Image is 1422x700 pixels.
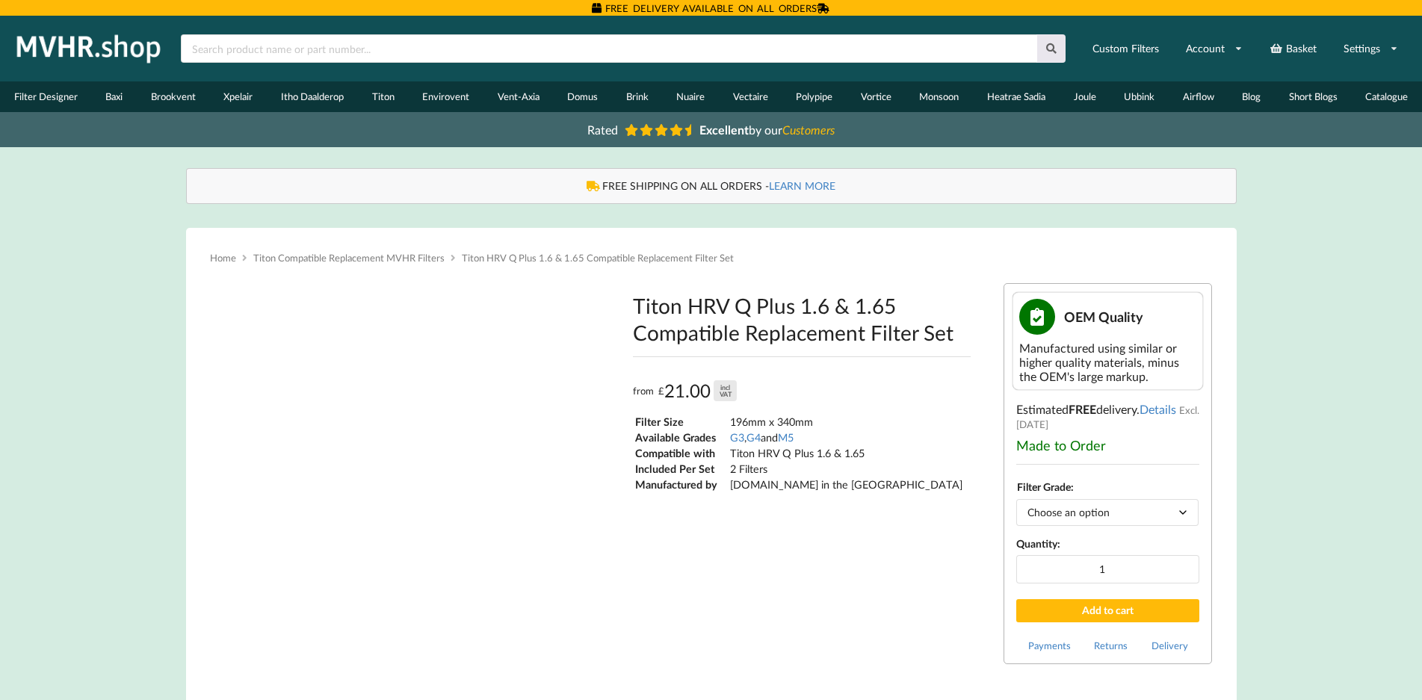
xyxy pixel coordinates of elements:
a: Settings [1334,35,1408,62]
a: Account [1176,35,1252,62]
div: incl [720,384,730,391]
button: Add to cart [1016,599,1199,622]
a: G3 [730,431,744,444]
a: Nuaire [662,81,719,112]
span: by our [699,123,835,137]
td: Included Per Set [634,462,728,476]
div: Estimated delivery . [1004,283,1212,664]
a: Details [1140,402,1176,416]
a: Envirovent [408,81,483,112]
td: Available Grades [634,430,728,445]
a: Joule [1060,81,1110,112]
div: Manufactured using similar or higher quality materials, minus the OEM's large markup. [1019,341,1196,383]
a: Vortice [847,81,906,112]
label: Filter Grade [1017,480,1071,493]
a: Basket [1260,35,1326,62]
a: Brink [612,81,663,112]
a: Returns [1094,639,1128,651]
a: M5 [778,431,794,444]
b: Excellent [699,123,749,137]
a: Xpelair [210,81,268,112]
a: Titon [358,81,409,112]
a: Vent-Axia [483,81,554,112]
span: Rated [587,123,618,137]
a: Itho Daalderop [267,81,358,112]
span: Titon HRV Q Plus 1.6 & 1.65 Compatible Replacement Filter Set [462,252,734,264]
div: FREE SHIPPING ON ALL ORDERS - [202,179,1221,193]
b: FREE [1069,402,1096,416]
a: Payments [1028,639,1071,651]
a: Vectaire [719,81,782,112]
td: Compatible with [634,446,728,460]
td: [DOMAIN_NAME] in the [GEOGRAPHIC_DATA] [729,477,963,492]
a: Airflow [1169,81,1228,112]
td: Titon HRV Q Plus 1.6 & 1.65 [729,446,963,460]
div: Made to Order [1016,437,1199,453]
a: G4 [746,431,761,444]
img: mvhr.shop.png [10,30,167,67]
a: Delivery [1151,639,1188,651]
td: Manufactured by [634,477,728,492]
input: Search product name or part number... [181,34,1037,63]
a: Catalogue [1351,81,1422,112]
td: 196mm x 340mm [729,415,963,429]
a: Monsoon [906,81,974,112]
a: Short Blogs [1275,81,1352,112]
a: Rated Excellentby ourCustomers [577,117,846,142]
h1: Titon HRV Q Plus 1.6 & 1.65 Compatible Replacement Filter Set [633,292,971,346]
a: Baxi [92,81,137,112]
a: Heatrae Sadia [973,81,1060,112]
a: Ubbink [1110,81,1169,112]
td: Filter Size [634,415,728,429]
a: Blog [1228,81,1275,112]
a: Domus [553,81,612,112]
i: Customers [782,123,835,137]
a: LEARN MORE [769,179,835,192]
a: Home [210,252,236,264]
input: Product quantity [1016,555,1199,583]
td: 2 Filters [729,462,963,476]
a: Custom Filters [1083,35,1169,62]
a: Brookvent [137,81,210,112]
div: 21.00 [658,380,737,403]
td: , and [729,430,963,445]
span: from [633,385,654,397]
div: VAT [720,391,732,397]
span: OEM Quality [1064,309,1143,325]
span: £ [658,380,664,403]
a: Titon Compatible Replacement MVHR Filters [253,252,445,264]
a: Polypipe [782,81,847,112]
